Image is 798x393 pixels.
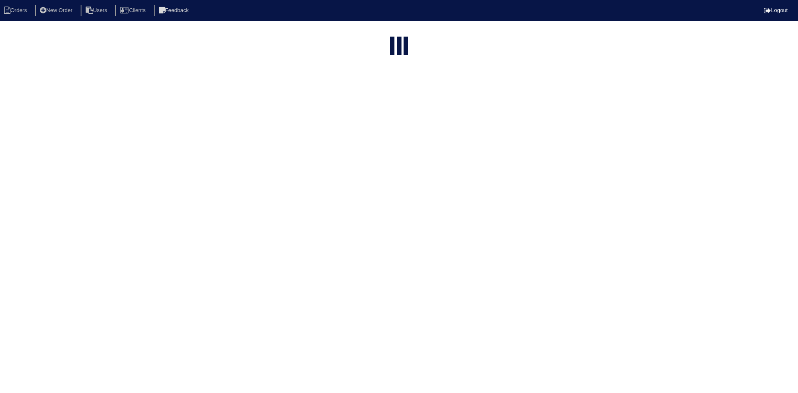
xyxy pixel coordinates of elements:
a: New Order [35,7,79,13]
li: Feedback [154,5,195,16]
li: Clients [115,5,152,16]
a: Users [81,7,114,13]
li: Users [81,5,114,16]
li: New Order [35,5,79,16]
div: loading... [397,37,401,55]
a: Clients [115,7,152,13]
a: Logout [764,7,788,13]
